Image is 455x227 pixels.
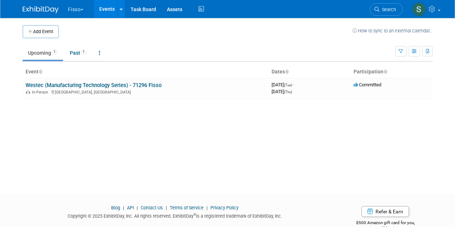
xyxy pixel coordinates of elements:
a: Sort by Participation Type [383,69,387,74]
span: [DATE] [272,82,294,87]
a: Upcoming1 [23,46,63,60]
img: ExhibitDay [23,6,59,13]
a: Sort by Event Name [38,69,42,74]
span: | [121,205,126,210]
button: Add Event [23,25,59,38]
span: In-Person [32,90,50,95]
span: 1 [81,49,87,55]
a: Search [370,3,403,16]
span: | [164,205,169,210]
div: [GEOGRAPHIC_DATA], [GEOGRAPHIC_DATA] [26,89,266,95]
div: Copyright © 2025 ExhibitDay, Inc. All rights reserved. ExhibitDay is a registered trademark of Ex... [23,211,328,219]
a: Terms of Service [170,205,204,210]
a: Westec (Manufacturing Technology Series) - 71296 Fisso [26,82,161,88]
span: [DATE] [272,89,292,94]
sup: ® [194,213,196,217]
a: Past1 [64,46,92,60]
span: (Thu) [284,90,292,94]
a: Contact Us [141,205,163,210]
span: Committed [354,82,381,87]
a: How to sync to an external calendar... [352,28,433,33]
span: (Tue) [284,83,292,87]
span: 1 [51,49,58,55]
th: Dates [269,66,351,78]
img: In-Person Event [26,90,30,94]
th: Event [23,66,269,78]
a: Refer & Earn [361,206,409,217]
span: - [293,82,294,87]
a: Sort by Start Date [285,69,288,74]
img: Sam Murphy [412,3,426,16]
a: API [127,205,134,210]
th: Participation [351,66,433,78]
a: Privacy Policy [210,205,238,210]
a: Blog [111,205,120,210]
span: | [135,205,140,210]
span: Search [379,7,396,12]
span: | [205,205,209,210]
